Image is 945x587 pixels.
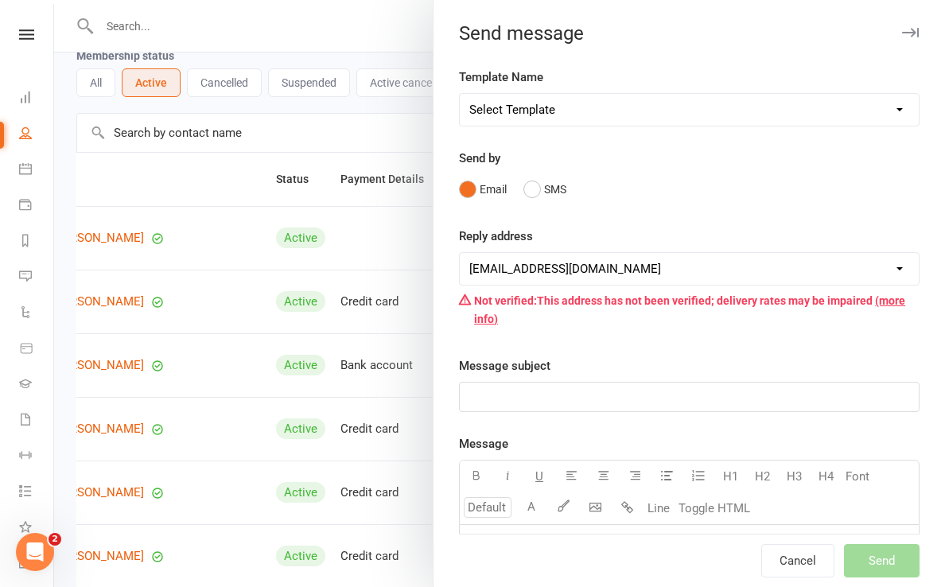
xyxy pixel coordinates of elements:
[49,533,61,546] span: 2
[459,434,508,453] label: Message
[761,544,834,577] button: Cancel
[474,294,537,307] strong: Not verified:
[643,492,675,524] button: Line
[19,511,55,546] a: What's New
[19,153,55,189] a: Calendar
[675,492,754,524] button: Toggle HTML
[474,294,905,325] a: (more info)
[459,68,543,87] label: Template Name
[459,149,500,168] label: Send by
[19,224,55,260] a: Reports
[842,461,873,492] button: Font
[535,469,543,484] span: U
[778,461,810,492] button: H3
[19,332,55,367] a: Product Sales
[19,189,55,224] a: Payments
[459,174,507,204] button: Email
[464,497,511,518] input: Default
[523,174,566,204] button: SMS
[459,286,920,334] div: This address has not been verified; delivery rates may be impaired
[810,461,842,492] button: H4
[523,461,555,492] button: U
[19,81,55,117] a: Dashboard
[459,356,550,375] label: Message subject
[459,227,533,246] label: Reply address
[16,533,54,571] iframe: Intercom live chat
[746,461,778,492] button: H2
[515,492,547,524] button: A
[19,117,55,153] a: People
[434,22,945,45] div: Send message
[714,461,746,492] button: H1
